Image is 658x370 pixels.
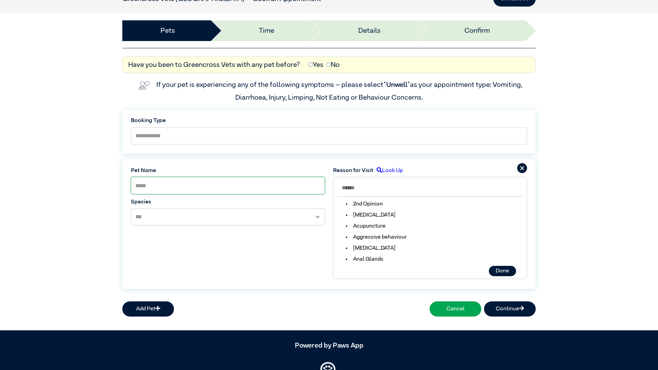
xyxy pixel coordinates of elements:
label: No [326,60,340,70]
a: Pets [161,26,175,36]
label: Booking Type [131,117,527,125]
li: [MEDICAL_DATA] [340,211,401,219]
label: Yes [308,60,323,70]
li: Anal Glands [340,255,389,263]
button: Done [489,266,516,276]
label: Have you been to Greencross Vets with any pet before? [128,60,300,70]
li: Aggressive behaviour [340,233,412,241]
button: Add Pet [122,301,174,317]
li: [MEDICAL_DATA] [340,244,401,252]
label: Species [131,198,325,206]
li: Acupuncture [340,222,391,230]
h5: Powered by Paws App [122,341,536,350]
img: vet [136,79,152,92]
li: 2nd Opinion [340,200,388,208]
input: Yes [308,62,313,67]
button: Continue [484,301,536,317]
button: Cancel [430,301,481,317]
label: If your pet is experiencing any of the following symptoms – please select as your appointment typ... [156,81,524,101]
label: Reason for Visit [333,167,373,175]
label: Look Up [373,167,403,175]
span: “Unwell” [383,81,410,88]
input: No [326,62,331,67]
label: Pet Name [131,167,325,175]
